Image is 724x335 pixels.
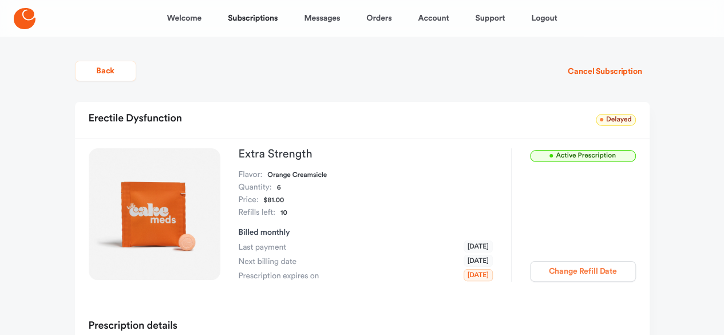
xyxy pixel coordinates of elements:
dd: $81.00 [264,194,284,207]
a: Logout [531,5,557,32]
button: Back [75,61,136,81]
h2: Erectile Dysfunction [89,109,182,129]
span: [DATE] [464,255,493,267]
dd: 10 [280,207,287,219]
h3: Extra Strength [239,148,493,160]
span: Next billing date [239,256,296,267]
dt: Refills left: [239,207,275,219]
span: [DATE] [464,269,493,281]
dd: Orange Creamsicle [267,169,327,182]
dd: 6 [277,182,281,194]
a: Messages [304,5,340,32]
dt: Quantity: [239,182,272,194]
a: Welcome [167,5,201,32]
dt: Flavor: [239,169,263,182]
a: Account [418,5,449,32]
span: Prescription expires on [239,270,319,282]
a: Support [475,5,505,32]
img: Extra Strength [89,148,220,280]
a: Orders [366,5,391,32]
span: [DATE] [464,241,493,253]
span: Last payment [239,242,286,253]
dt: Price: [239,194,259,207]
span: Active Prescription [530,150,636,162]
span: Delayed [596,114,636,126]
span: Billed monthly [239,228,290,237]
button: Change Refill Date [530,261,636,282]
a: Subscriptions [228,5,278,32]
button: Cancel Subscription [560,61,649,82]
